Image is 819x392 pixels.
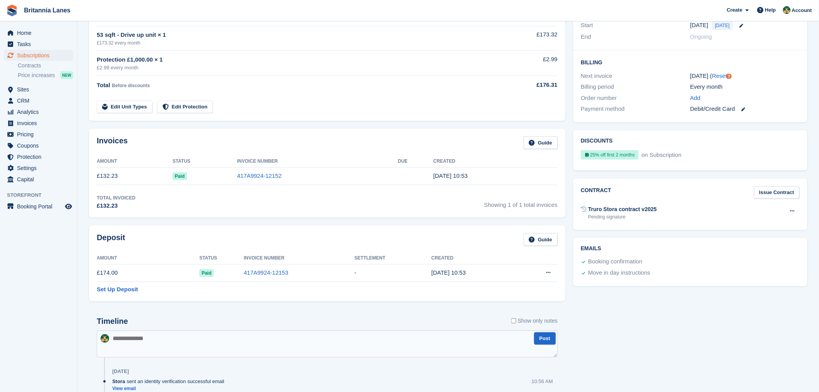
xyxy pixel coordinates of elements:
span: Account [792,7,812,14]
span: Sites [17,84,63,95]
a: menu [4,28,73,38]
th: Settlement [355,252,432,265]
a: menu [4,129,73,140]
th: Amount [97,155,173,168]
span: Invoices [17,118,63,129]
div: NEW [60,71,73,79]
div: Total Invoiced [97,194,135,201]
a: menu [4,163,73,174]
span: Paid [173,172,187,180]
span: [DATE] [712,21,733,30]
div: £173.32 every month [97,40,487,46]
h2: Emails [581,246,800,252]
div: sent an identity verification successful email [112,378,228,385]
div: Booking confirmation [588,257,643,266]
td: £174.00 [97,264,199,282]
div: Debit/Credit Card [690,105,800,113]
h2: Invoices [97,136,128,149]
div: Next invoice [581,72,690,81]
time: 2025-10-04 09:53:56 UTC [432,269,466,276]
div: Move in day instructions [588,268,651,278]
td: £132.23 [97,167,173,185]
a: menu [4,39,73,50]
span: Create [727,6,742,14]
a: menu [4,95,73,106]
td: £173.32 [487,26,557,50]
th: Amount [97,252,199,265]
a: Preview store [64,202,73,211]
span: Before discounts [112,83,150,88]
span: CRM [17,95,63,106]
div: Tooltip anchor [726,73,733,80]
label: Show only notes [511,317,558,325]
a: menu [4,140,73,151]
a: Price increases NEW [18,71,73,79]
span: Settings [17,163,63,174]
time: 2025-10-04 09:53:46 UTC [433,172,468,179]
a: menu [4,118,73,129]
div: Truro Stora contract v2025 [588,205,657,213]
span: Analytics [17,107,63,117]
span: Paid [199,269,214,277]
h2: Timeline [97,317,128,326]
div: Billing period [581,83,690,91]
div: Protection £1,000.00 × 1 [97,55,487,64]
a: menu [4,50,73,61]
div: Payment method [581,105,690,113]
a: 417A9924-12152 [237,172,282,179]
span: Tasks [17,39,63,50]
a: Set Up Deposit [97,285,138,294]
span: Home [17,28,63,38]
button: Post [534,332,556,345]
a: Britannia Lanes [21,4,74,17]
a: Issue Contract [754,186,800,199]
a: View email [112,385,228,392]
span: Pricing [17,129,63,140]
div: 25% off first 2 months [581,150,639,160]
div: £2.99 every month [97,64,487,72]
div: 53 sqft - Drive up unit × 1 [97,31,487,40]
td: £2.99 [487,51,557,76]
time: 2025-10-04 00:00:00 UTC [690,21,708,30]
span: Booking Portal [17,201,63,212]
a: menu [4,201,73,212]
div: 10:56 AM [532,378,553,385]
img: stora-icon-8386f47178a22dfd0bd8f6a31ec36ba5ce8667c1dd55bd0f319d3a0aa187defe.svg [6,5,18,16]
span: on Subscription [640,151,682,158]
div: Pending signature [588,213,657,220]
a: Reset [712,72,727,79]
th: Status [173,155,237,168]
h2: Discounts [581,138,800,144]
a: Guide [524,136,558,149]
a: 417A9924-12153 [244,269,288,276]
a: Edit Unit Types [97,101,152,113]
th: Status [199,252,244,265]
a: Edit Protection [157,101,213,113]
div: [DATE] ( ) [690,72,800,81]
a: menu [4,84,73,95]
a: menu [4,107,73,117]
a: Add [690,94,701,103]
div: End [581,33,690,41]
span: Stora [112,378,125,385]
span: Coupons [17,140,63,151]
h2: Deposit [97,233,125,246]
span: Price increases [18,72,55,79]
span: Subscriptions [17,50,63,61]
a: Guide [524,233,558,246]
a: menu [4,174,73,185]
span: Protection [17,151,63,162]
h2: Contract [581,186,612,199]
div: £132.23 [97,201,135,210]
span: Storefront [7,191,77,199]
th: Created [432,252,517,265]
img: Nathan Kellow [101,334,109,343]
span: Ongoing [690,33,712,40]
h2: Billing [581,58,800,66]
div: Start [581,21,690,30]
div: Every month [690,83,800,91]
th: Invoice Number [244,252,355,265]
span: Total [97,82,110,88]
input: Show only notes [511,317,516,325]
th: Due [398,155,433,168]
